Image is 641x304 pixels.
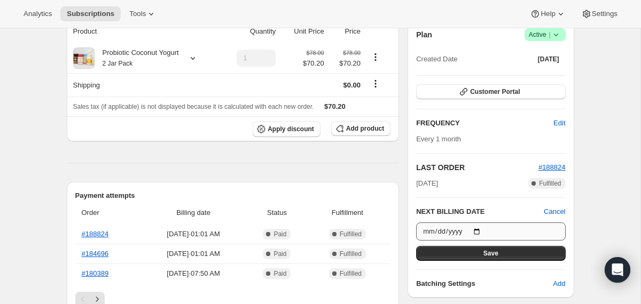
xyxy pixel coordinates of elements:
span: Apply discount [268,125,314,133]
button: Add product [331,121,390,136]
span: $70.20 [303,58,324,69]
th: Shipping [67,73,220,97]
th: Product [67,20,220,43]
span: Settings [592,10,617,18]
th: Quantity [219,20,279,43]
span: Edit [553,118,565,129]
h2: Payment attempts [75,190,391,201]
span: $70.20 [331,58,361,69]
span: Subscriptions [67,10,114,18]
span: Analytics [24,10,52,18]
h2: Plan [416,29,432,40]
span: Fulfilled [340,250,362,258]
button: Cancel [544,206,565,217]
small: $78.00 [343,50,361,56]
span: $70.20 [324,102,346,110]
span: Paid [273,230,286,238]
button: Settings [575,6,624,21]
button: Product actions [367,51,384,63]
h2: LAST ORDER [416,162,538,173]
span: [DATE] · 01:01 AM [144,249,244,259]
button: Customer Portal [416,84,565,99]
span: Status [249,207,304,218]
button: Shipping actions [367,78,384,90]
span: Help [541,10,555,18]
span: [DATE] [538,55,559,63]
span: Fulfilled [539,179,561,188]
button: #188824 [538,162,566,173]
span: Sales tax (if applicable) is not displayed because it is calculated with each new order. [73,103,314,110]
span: Fulfilled [340,230,362,238]
small: $78.00 [307,50,324,56]
button: Add [546,275,572,292]
span: Created Date [416,54,457,65]
small: 2 Jar Pack [103,60,133,67]
span: [DATE] · 07:50 AM [144,268,244,279]
a: #188824 [82,230,109,238]
button: Save [416,246,565,261]
span: Paid [273,269,286,278]
img: product img [73,47,95,69]
th: Unit Price [279,20,327,43]
span: Tools [129,10,146,18]
button: Apply discount [253,121,320,137]
span: Billing date [144,207,244,218]
th: Order [75,201,140,225]
span: $0.00 [343,81,361,89]
span: Every 1 month [416,135,461,143]
span: Active [529,29,561,40]
h2: FREQUENCY [416,118,553,129]
span: Add [553,278,565,289]
span: Fulfilled [340,269,362,278]
th: Price [327,20,364,43]
span: | [549,30,550,39]
h6: Batching Settings [416,278,553,289]
button: Tools [123,6,163,21]
a: #184696 [82,250,109,258]
h2: NEXT BILLING DATE [416,206,544,217]
a: #188824 [538,163,566,171]
span: [DATE] · 01:01 AM [144,229,244,239]
span: Add product [346,124,384,133]
span: Paid [273,250,286,258]
a: #180389 [82,269,109,277]
button: Subscriptions [60,6,121,21]
span: Customer Portal [470,87,520,96]
div: Probiotic Coconut Yogurt [95,47,179,69]
div: Open Intercom Messenger [605,257,630,283]
span: Save [483,249,498,258]
button: Edit [547,115,572,132]
span: [DATE] [416,178,438,189]
span: Fulfillment [311,207,385,218]
button: Analytics [17,6,58,21]
button: Help [523,6,572,21]
button: [DATE] [531,52,566,67]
